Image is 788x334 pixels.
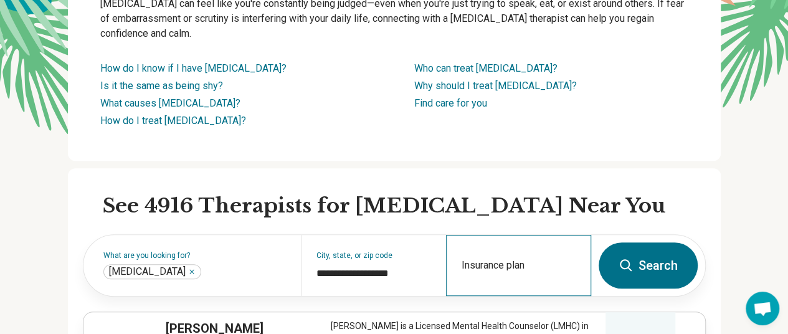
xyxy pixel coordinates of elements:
a: How do I treat [MEDICAL_DATA]? [100,115,246,126]
h2: See 4916 Therapists for [MEDICAL_DATA] Near You [103,193,706,219]
a: Open chat [746,292,779,325]
a: Is it the same as being shy? [100,80,223,92]
a: Why should I treat [MEDICAL_DATA]? [414,80,577,92]
a: Who can treat [MEDICAL_DATA]? [414,62,558,74]
a: What causes [MEDICAL_DATA]? [100,97,240,109]
div: Social Anxiety [103,264,201,279]
a: Find care for you [414,97,487,109]
span: [MEDICAL_DATA] [109,265,186,278]
label: What are you looking for? [103,252,286,259]
button: Search [599,242,698,289]
button: Social Anxiety [188,268,196,275]
a: How do I know if I have [MEDICAL_DATA]? [100,62,287,74]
